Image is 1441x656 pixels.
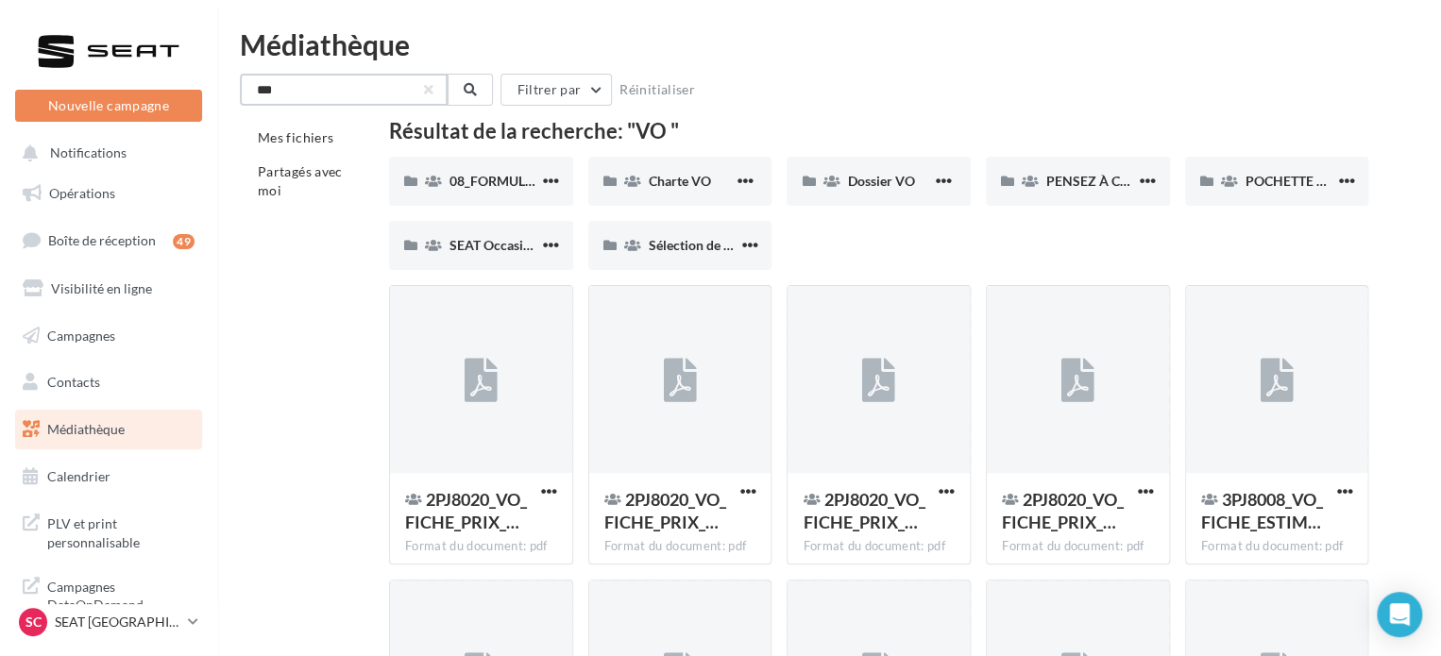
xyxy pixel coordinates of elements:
[15,604,202,640] a: SC SEAT [GEOGRAPHIC_DATA]
[449,173,707,189] span: 08_FORMULAIRE DE DEMANDE CRÉATIVE
[11,269,206,309] a: Visibilité en ligne
[15,90,202,122] button: Nouvelle campagne
[649,173,711,189] span: Charte VO
[11,457,206,496] a: Calendrier
[258,129,333,145] span: Mes fichiers
[389,121,1368,142] div: Résultat de la recherche: "VO "
[240,30,1418,59] div: Médiathèque
[11,174,206,213] a: Opérations
[1002,538,1154,555] div: Format du document: pdf
[1201,538,1353,555] div: Format du document: pdf
[449,237,603,253] span: SEAT Occasions Garanties
[47,374,100,390] span: Contacts
[11,220,206,261] a: Boîte de réception49
[173,234,195,249] div: 49
[47,421,125,437] span: Médiathèque
[11,566,206,622] a: Campagnes DataOnDemand
[50,145,127,161] span: Notifications
[47,468,110,484] span: Calendrier
[258,163,343,198] span: Partagés avec moi
[1046,173,1195,189] span: PENSEZ À COVOITURER
[47,574,195,614] span: Campagnes DataOnDemand
[47,511,195,551] span: PLV et print personnalisable
[55,613,180,631] p: SEAT [GEOGRAPHIC_DATA]
[1002,489,1124,532] span: 2PJ8020_VO_FICHE_PRIX_MAJ_L_E1vierge
[25,613,42,631] span: SC
[49,185,115,201] span: Opérations
[11,316,206,356] a: Campagnes
[11,410,206,449] a: Médiathèque
[803,489,924,532] span: 2PJ8020_VO_FICHE_PRIX_MAJ_L_E1vierge
[1377,592,1422,637] div: Open Intercom Messenger
[1246,173,1336,189] span: POCHETTE VO
[847,173,914,189] span: Dossier VO
[604,489,726,532] span: 2PJ8020_VO_FICHE_PRIX_MAJ_H_E1vierge
[48,232,156,248] span: Boîte de réception
[405,538,557,555] div: Format du document: pdf
[51,280,152,296] span: Visibilité en ligne
[405,489,527,532] span: 2PJ8020_VO_FICHE_PRIX_MAJ_H_E1vierge
[11,503,206,559] a: PLV et print personnalisable
[1201,489,1323,532] span: 3PJ8008_VO_FICHE_ESTIMATION_REPRISE_A4_E2
[649,237,819,253] span: Sélection de votre partenaire
[803,538,955,555] div: Format du document: pdf
[47,327,115,343] span: Campagnes
[612,78,703,101] button: Réinitialiser
[500,74,612,106] button: Filtrer par
[11,362,206,402] a: Contacts
[604,538,756,555] div: Format du document: pdf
